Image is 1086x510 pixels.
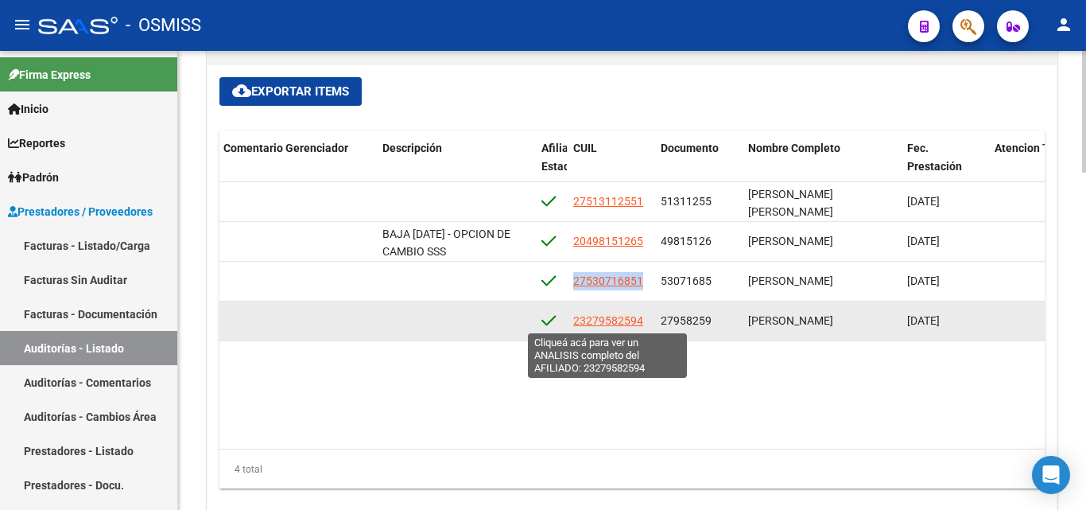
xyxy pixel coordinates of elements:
[573,314,643,327] span: 23279582594
[8,134,65,152] span: Reportes
[654,131,742,201] datatable-header-cell: Documento
[13,15,32,34] mat-icon: menu
[573,274,643,287] span: 27530716851
[8,203,153,220] span: Prestadores / Proveedores
[573,142,597,154] span: CUIL
[748,274,833,287] span: [PERSON_NAME]
[219,450,1045,489] div: 4 total
[907,314,940,327] span: [DATE]
[8,169,59,186] span: Padrón
[661,235,712,247] span: 49815126
[661,142,719,154] span: Documento
[376,131,535,201] datatable-header-cell: Descripción
[907,235,940,247] span: [DATE]
[541,142,581,173] span: Afiliado Estado
[8,100,48,118] span: Inicio
[219,77,362,106] button: Exportar Items
[988,131,1076,201] datatable-header-cell: Atencion Tipo
[907,274,940,287] span: [DATE]
[535,131,567,201] datatable-header-cell: Afiliado Estado
[1032,456,1070,494] div: Open Intercom Messenger
[567,131,654,201] datatable-header-cell: CUIL
[661,274,712,287] span: 53071685
[232,84,349,99] span: Exportar Items
[8,66,91,84] span: Firma Express
[232,81,251,100] mat-icon: cloud_download
[223,142,348,154] span: Comentario Gerenciador
[382,228,510,259] span: BAJA [DATE] - OPCION DE CAMBIO SSS
[126,8,201,43] span: - OSMISS
[748,235,833,247] span: [PERSON_NAME]
[382,142,442,154] span: Descripción
[995,142,1065,154] span: Atencion Tipo
[907,142,962,173] span: Fec. Prestación
[1054,15,1073,34] mat-icon: person
[742,131,901,201] datatable-header-cell: Nombre Completo
[573,195,643,208] span: 27513112551
[573,235,643,247] span: 20498151265
[217,131,376,201] datatable-header-cell: Comentario Gerenciador
[661,195,712,208] span: 51311255
[661,314,712,327] span: 27958259
[748,142,840,154] span: Nombre Completo
[748,188,833,219] span: [PERSON_NAME] [PERSON_NAME]
[748,314,833,327] span: [PERSON_NAME]
[901,131,988,201] datatable-header-cell: Fec. Prestación
[907,195,940,208] span: [DATE]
